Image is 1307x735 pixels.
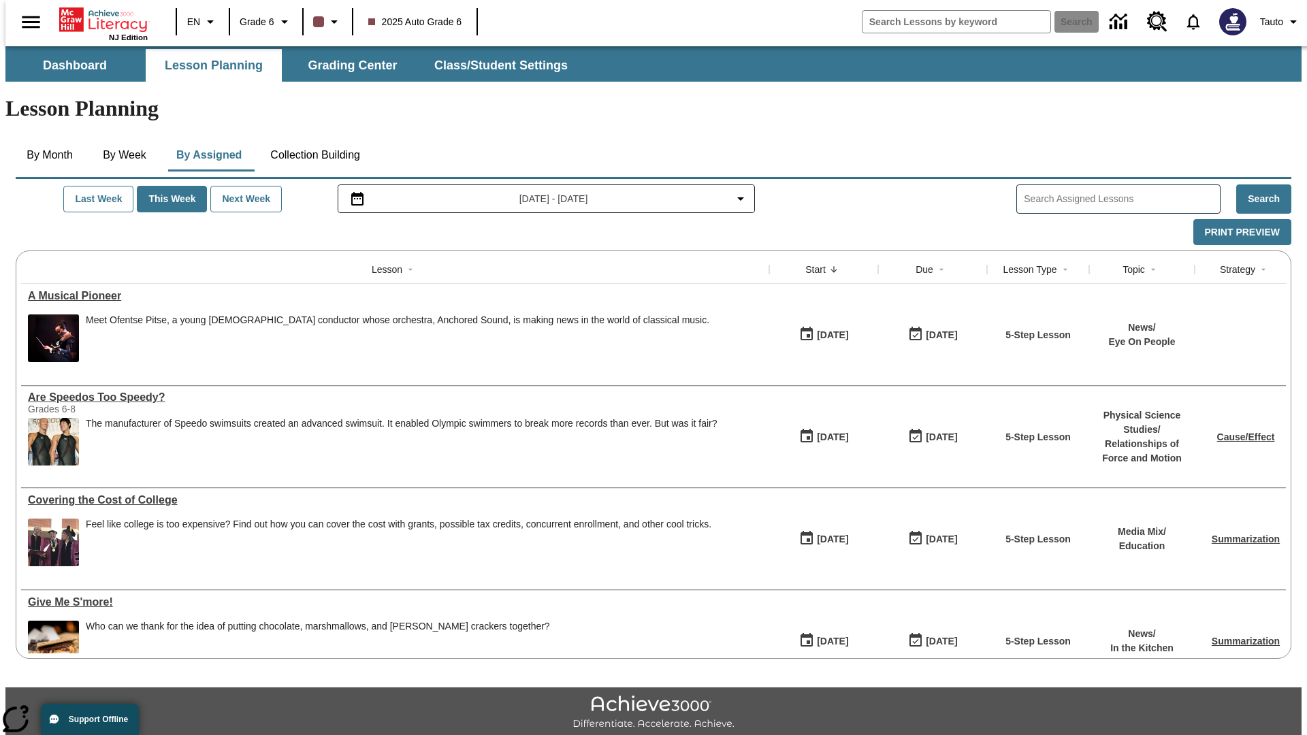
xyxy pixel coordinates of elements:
[308,58,397,73] span: Grading Center
[91,139,159,171] button: By Week
[285,49,421,82] button: Grading Center
[146,49,282,82] button: Lesson Planning
[903,628,962,654] button: 10/15/25: Last day the lesson can be accessed
[817,429,848,446] div: [DATE]
[372,263,402,276] div: Lesson
[794,322,853,348] button: 10/15/25: First time the lesson was available
[86,418,717,465] span: The manufacturer of Speedo swimsuits created an advanced swimsuit. It enabled Olympic swimmers to...
[423,49,579,82] button: Class/Student Settings
[86,314,709,326] div: Meet Ofentse Pitse, a young [DEMOGRAPHIC_DATA] conductor whose orchestra, Anchored Sound, is maki...
[308,10,348,34] button: Class color is dark brown. Change class color
[165,58,263,73] span: Lesson Planning
[1057,261,1074,278] button: Sort
[28,519,79,566] img: Robert Smith, investor, paid off college debt for class at Morehouse College
[903,322,962,348] button: 10/15/25: Last day the lesson can be accessed
[187,15,200,29] span: EN
[28,391,762,404] div: Are Speedos Too Speedy?
[434,58,568,73] span: Class/Student Settings
[1193,219,1291,246] button: Print Preview
[43,58,107,73] span: Dashboard
[1096,437,1188,465] p: Relationships of Force and Motion
[28,494,762,506] div: Covering the Cost of College
[240,15,274,29] span: Grade 6
[817,633,848,650] div: [DATE]
[368,15,462,29] span: 2025 Auto Grade 6
[86,519,711,530] div: Feel like college is too expensive? Find out how you can cover the cost with grants, possible tax...
[28,621,79,668] img: toasted marshmallows and chocolate on a graham cracker
[165,139,253,171] button: By Assigned
[1212,636,1280,647] a: Summarization
[1005,328,1071,342] p: 5-Step Lesson
[259,139,371,171] button: Collection Building
[862,11,1050,33] input: search field
[1217,431,1275,442] a: Cause/Effect
[5,49,580,82] div: SubNavbar
[1212,534,1280,544] a: Summarization
[794,526,853,552] button: 10/15/25: First time the lesson was available
[1108,321,1175,335] p: News /
[1220,263,1255,276] div: Strategy
[1118,525,1166,539] p: Media Mix /
[519,192,588,206] span: [DATE] - [DATE]
[344,191,749,207] button: Select the date range menu item
[181,10,225,34] button: Language: EN, Select a language
[86,314,709,362] div: Meet Ofentse Pitse, a young South African conductor whose orchestra, Anchored Sound, is making ne...
[817,531,848,548] div: [DATE]
[794,424,853,450] button: 10/15/25: First time the lesson was available
[7,49,143,82] button: Dashboard
[5,96,1302,121] h1: Lesson Planning
[86,621,550,632] div: Who can we thank for the idea of putting chocolate, marshmallows, and [PERSON_NAME] crackers toge...
[28,290,762,302] a: A Musical Pioneer, Lessons
[63,186,133,212] button: Last Week
[28,314,79,362] img: Ofentse Pitse in action conducting her orchestra and choir at an Anchored Sound concert
[1255,10,1307,34] button: Profile/Settings
[1118,539,1166,553] p: Education
[1005,634,1071,649] p: 5-Step Lesson
[86,621,550,668] div: Who can we thank for the idea of putting chocolate, marshmallows, and graham crackers together?
[28,596,762,608] a: Give Me S'more!, Lessons
[805,263,826,276] div: Start
[1101,3,1139,41] a: Data Center
[28,290,762,302] div: A Musical Pioneer
[926,531,957,548] div: [DATE]
[1005,430,1071,444] p: 5-Step Lesson
[1236,184,1291,214] button: Search
[86,519,711,566] div: Feel like college is too expensive? Find out how you can cover the cost with grants, possible tax...
[1110,641,1174,655] p: In the Kitchen
[1003,263,1056,276] div: Lesson Type
[1211,4,1255,39] button: Select a new avatar
[210,186,282,212] button: Next Week
[1219,8,1246,35] img: Avatar
[926,327,957,344] div: [DATE]
[28,391,762,404] a: Are Speedos Too Speedy? , Lessons
[1255,261,1272,278] button: Sort
[732,191,749,207] svg: Collapse Date Range Filter
[826,261,842,278] button: Sort
[572,696,735,730] img: Achieve3000 Differentiate Accelerate Achieve
[109,33,148,42] span: NJ Edition
[1145,261,1161,278] button: Sort
[1123,263,1145,276] div: Topic
[1110,627,1174,641] p: News /
[28,494,762,506] a: Covering the Cost of College, Lessons
[69,715,128,724] span: Support Offline
[1108,335,1175,349] p: Eye On People
[234,10,298,34] button: Grade: Grade 6, Select a grade
[11,2,51,42] button: Open side menu
[1005,532,1071,546] p: 5-Step Lesson
[41,704,139,735] button: Support Offline
[933,261,950,278] button: Sort
[28,596,762,608] div: Give Me S'more!
[916,263,933,276] div: Due
[1096,408,1188,437] p: Physical Science Studies /
[1176,4,1211,39] a: Notifications
[926,633,957,650] div: [DATE]
[817,327,848,344] div: [DATE]
[903,424,962,450] button: 10/15/25: Last day the lesson can be accessed
[1024,189,1220,209] input: Search Assigned Lessons
[794,628,853,654] button: 10/15/25: First time the lesson was available
[59,6,148,33] a: Home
